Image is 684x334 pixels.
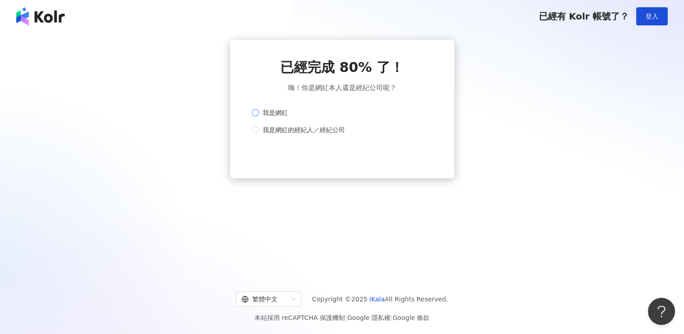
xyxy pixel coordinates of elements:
span: 本站採用 reCAPTCHA 保護機制 [255,312,429,323]
span: 已經完成 80% 了！ [280,58,404,77]
span: | [345,314,347,321]
iframe: Help Scout Beacon - Open [648,298,675,325]
span: 我是網紅的經紀人／經紀公司 [259,125,349,135]
a: Google 條款 [392,314,429,321]
span: | [391,314,393,321]
span: 登入 [646,13,658,20]
div: 繁體中文 [241,292,288,306]
a: Google 隱私權 [347,314,391,321]
button: 登入 [636,7,668,25]
span: 已經有 Kolr 帳號了？ [538,11,629,22]
img: logo [16,7,65,25]
span: Copyright © 2025 All Rights Reserved. [312,294,448,305]
span: 我是網紅 [259,108,292,118]
span: 嗨！你是網紅本人還是經紀公司呢？ [288,82,396,93]
a: iKala [369,296,385,303]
